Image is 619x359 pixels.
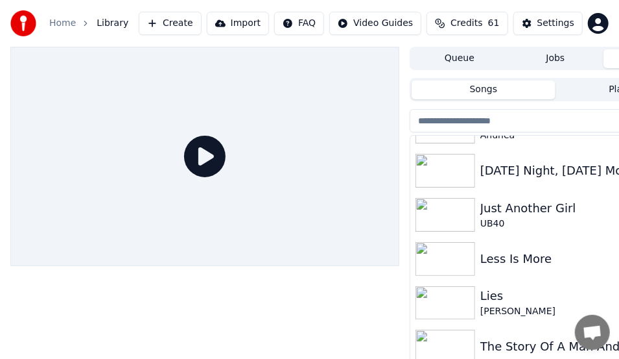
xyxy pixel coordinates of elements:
button: Credits61 [426,12,508,35]
button: Settings [513,12,583,35]
button: Video Guides [329,12,421,35]
a: Home [49,17,76,30]
span: 61 [488,17,500,30]
span: Library [97,17,128,30]
button: FAQ [274,12,324,35]
div: Open chat [575,315,610,350]
span: Credits [450,17,482,30]
button: Songs [412,80,555,99]
button: Jobs [508,49,603,68]
button: Queue [412,49,508,68]
button: Import [207,12,269,35]
div: Settings [537,17,574,30]
img: youka [10,10,36,36]
nav: breadcrumb [49,17,128,30]
button: Create [139,12,202,35]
